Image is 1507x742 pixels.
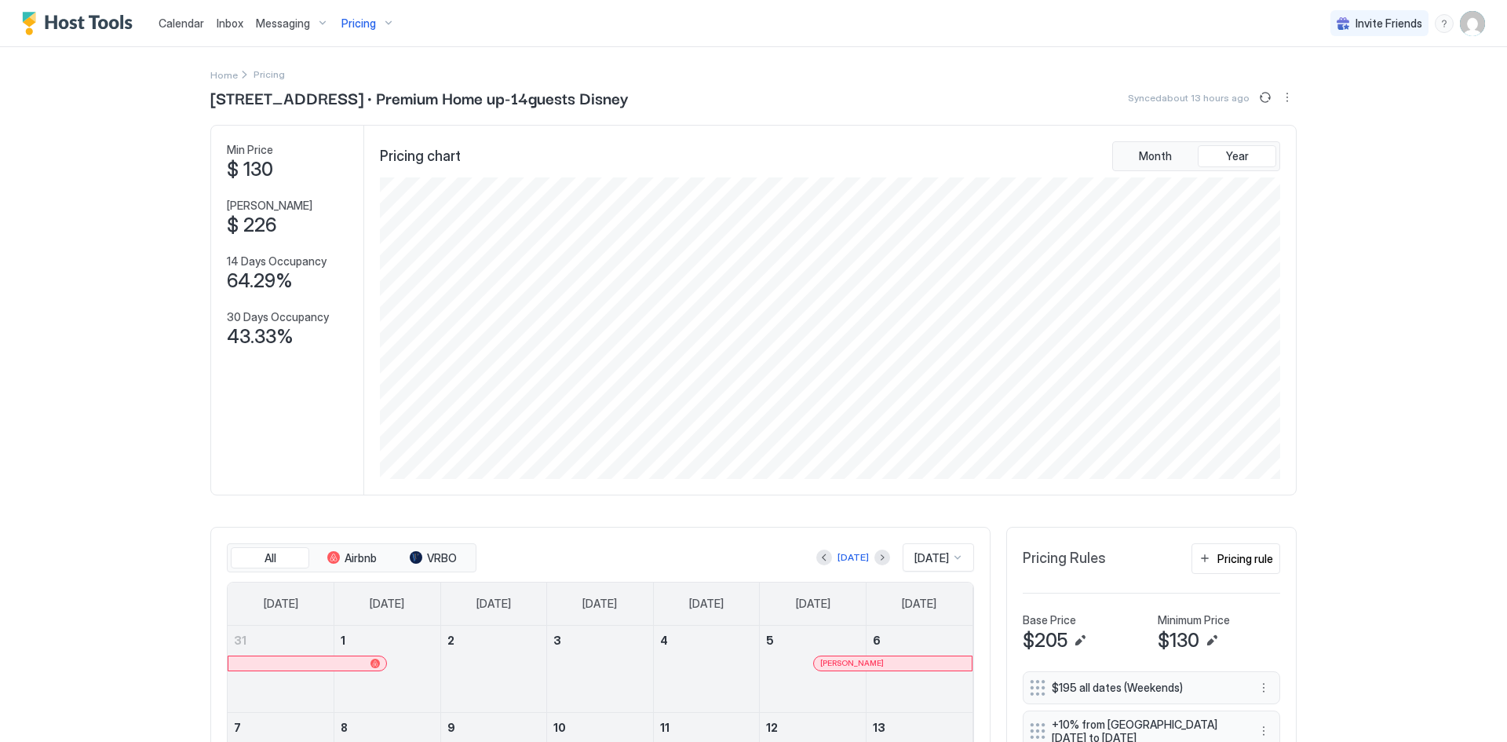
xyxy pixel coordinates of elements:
a: Home [210,66,238,82]
a: Thursday [673,583,739,625]
button: [DATE] [835,548,871,567]
a: September 3, 2025 [547,626,653,655]
button: Previous month [816,550,832,565]
button: More options [1254,722,1273,740]
button: Month [1116,145,1195,167]
td: September 5, 2025 [760,626,867,713]
span: [DATE] [914,551,949,565]
span: [DATE] [264,597,298,611]
span: 11 [660,721,670,734]
div: tab-group [227,543,476,573]
a: Wednesday [567,583,633,625]
span: Invite Friends [1356,16,1422,31]
span: 31 [234,634,246,647]
span: Pricing [341,16,376,31]
span: Synced about 13 hours ago [1128,92,1250,104]
span: [PERSON_NAME] [227,199,312,213]
span: Base Price [1023,613,1076,627]
div: $195 all dates (Weekends) menu [1023,671,1280,704]
span: All [265,551,276,565]
span: 10 [553,721,566,734]
a: September 7, 2025 [228,713,334,742]
a: Calendar [159,15,204,31]
a: September 10, 2025 [547,713,653,742]
button: More options [1278,88,1297,107]
span: Pricing chart [380,148,461,166]
a: September 1, 2025 [334,626,440,655]
a: Tuesday [461,583,527,625]
span: 43.33% [227,325,294,349]
span: 14 Days Occupancy [227,254,327,269]
span: 9 [447,721,455,734]
div: menu [1254,722,1273,740]
a: Monday [354,583,420,625]
a: September 11, 2025 [654,713,760,742]
div: tab-group [1112,141,1280,171]
button: Edit [1202,631,1221,650]
span: Messaging [256,16,310,31]
span: Home [210,69,238,81]
a: September 13, 2025 [867,713,972,742]
a: September 4, 2025 [654,626,760,655]
span: Inbox [217,16,243,30]
span: VRBO [427,551,457,565]
span: Year [1226,149,1249,163]
a: September 5, 2025 [760,626,866,655]
div: menu [1278,88,1297,107]
a: Friday [780,583,846,625]
span: 13 [873,721,885,734]
span: $205 [1023,629,1067,652]
span: Pricing Rules [1023,550,1106,568]
span: 2 [447,634,454,647]
a: Saturday [886,583,952,625]
div: [DATE] [837,550,869,565]
button: All [231,547,309,569]
span: 8 [341,721,348,734]
a: August 31, 2025 [228,626,334,655]
span: [STREET_ADDRESS] · Premium Home up-14guests Disney [210,86,629,109]
td: September 2, 2025 [440,626,547,713]
div: [PERSON_NAME] [820,658,965,668]
span: Breadcrumb [254,68,285,80]
a: September 6, 2025 [867,626,972,655]
button: Next month [874,550,890,565]
span: [DATE] [902,597,936,611]
span: 30 Days Occupancy [227,310,329,324]
span: [DATE] [796,597,830,611]
span: 12 [766,721,778,734]
span: $130 [1158,629,1199,652]
span: $195 all dates (Weekends) [1052,681,1239,695]
span: [DATE] [689,597,724,611]
button: More options [1254,678,1273,697]
span: 6 [873,634,881,647]
td: September 3, 2025 [547,626,654,713]
span: $ 130 [227,158,273,181]
span: [PERSON_NAME] [820,658,884,668]
a: Sunday [248,583,314,625]
button: Year [1198,145,1276,167]
td: September 1, 2025 [334,626,441,713]
span: Minimum Price [1158,613,1230,627]
span: 7 [234,721,241,734]
span: 1 [341,634,345,647]
a: September 9, 2025 [441,713,547,742]
button: Pricing rule [1191,543,1280,574]
button: VRBO [394,547,473,569]
button: Edit [1071,631,1089,650]
a: September 12, 2025 [760,713,866,742]
button: Airbnb [312,547,391,569]
a: Host Tools Logo [22,12,140,35]
span: 3 [553,634,561,647]
div: Breadcrumb [210,66,238,82]
span: Month [1139,149,1172,163]
span: Airbnb [345,551,377,565]
span: $ 226 [227,214,276,237]
span: 5 [766,634,774,647]
td: September 4, 2025 [653,626,760,713]
div: menu [1254,678,1273,697]
div: Pricing rule [1217,550,1273,567]
span: 64.29% [227,269,293,293]
a: September 8, 2025 [334,713,440,742]
div: menu [1435,14,1454,33]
